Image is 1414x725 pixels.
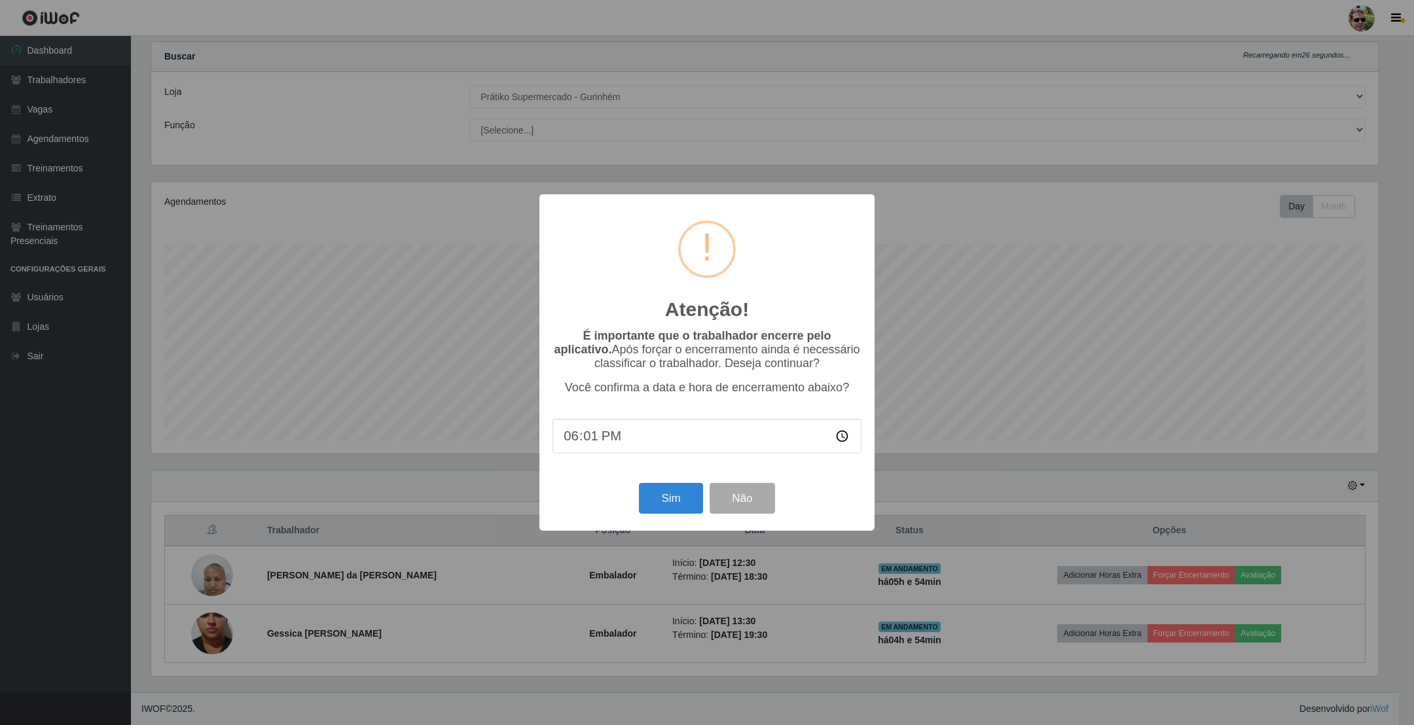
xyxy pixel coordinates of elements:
[665,298,749,321] h2: Atenção!
[554,329,831,356] b: É importante que o trabalhador encerre pelo aplicativo.
[553,381,861,395] p: Você confirma a data e hora de encerramento abaixo?
[710,483,774,514] button: Não
[639,483,702,514] button: Sim
[553,329,861,370] p: Após forçar o encerramento ainda é necessário classificar o trabalhador. Deseja continuar?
